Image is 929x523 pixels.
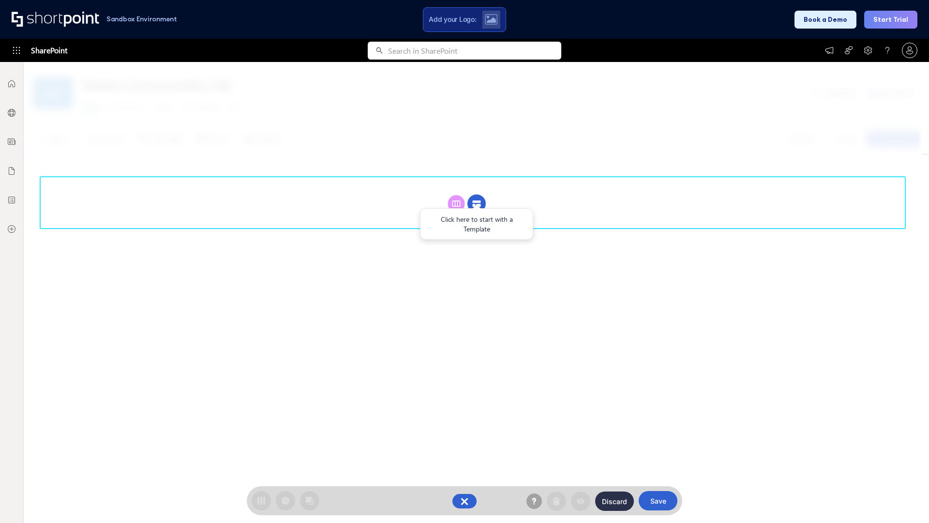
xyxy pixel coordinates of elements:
[106,16,177,22] h1: Sandbox Environment
[388,42,561,60] input: Search in SharePoint
[429,15,476,24] span: Add your Logo:
[639,491,677,510] button: Save
[31,39,67,62] span: SharePoint
[485,14,497,25] img: Upload logo
[794,11,856,29] button: Book a Demo
[595,492,634,511] button: Discard
[881,477,929,523] iframe: Chat Widget
[864,11,917,29] button: Start Trial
